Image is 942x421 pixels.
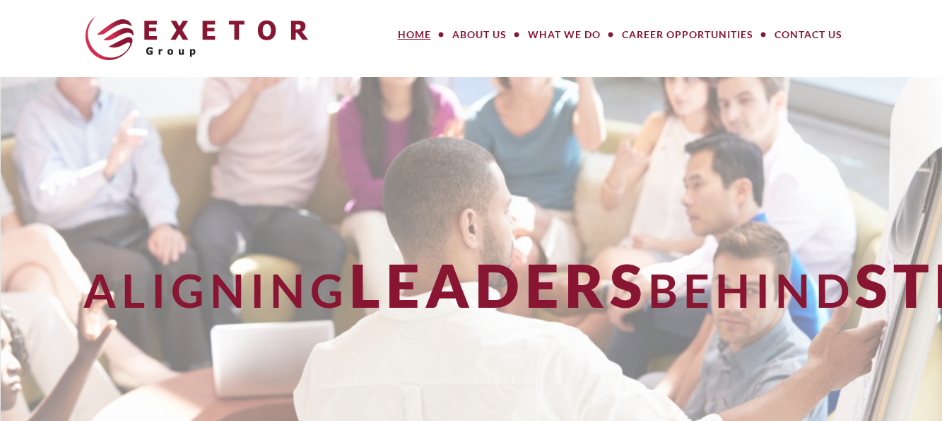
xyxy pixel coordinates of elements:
[86,16,308,60] img: The Exetor Group
[764,21,853,49] a: Contact Us
[387,21,442,49] a: Home
[349,249,648,321] span: Leaders
[517,21,611,49] a: What We Do
[611,21,764,49] a: Career Opportunities
[442,21,517,49] a: About Us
